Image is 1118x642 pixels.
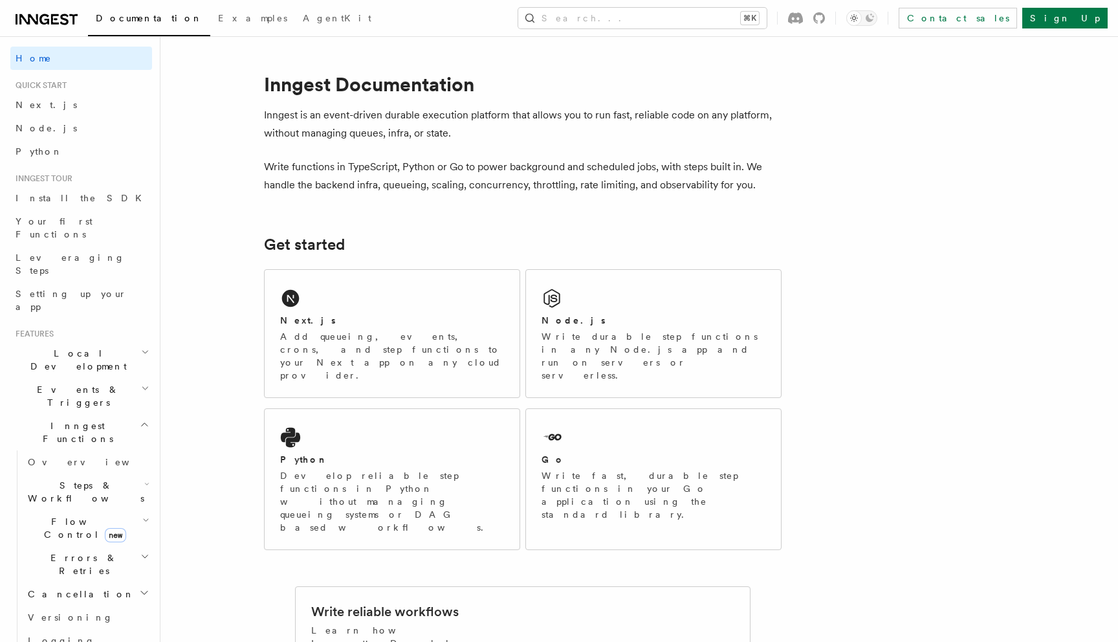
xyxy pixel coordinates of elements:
[10,347,141,373] span: Local Development
[218,13,287,23] span: Examples
[23,510,152,546] button: Flow Controlnew
[10,383,141,409] span: Events & Triggers
[10,378,152,414] button: Events & Triggers
[542,453,565,466] h2: Go
[16,123,77,133] span: Node.js
[10,93,152,116] a: Next.js
[10,186,152,210] a: Install the SDK
[10,210,152,246] a: Your first Functions
[23,450,152,474] a: Overview
[1022,8,1108,28] a: Sign Up
[295,4,379,35] a: AgentKit
[16,289,127,312] span: Setting up your app
[10,140,152,163] a: Python
[899,8,1017,28] a: Contact sales
[10,173,72,184] span: Inngest tour
[525,408,782,550] a: GoWrite fast, durable step functions in your Go application using the standard library.
[542,330,765,382] p: Write durable step functions in any Node.js app and run on servers or serverless.
[23,551,140,577] span: Errors & Retries
[280,453,328,466] h2: Python
[10,329,54,339] span: Features
[264,72,782,96] h1: Inngest Documentation
[280,469,504,534] p: Develop reliable step functions in Python without managing queueing systems or DAG based workflows.
[10,246,152,282] a: Leveraging Steps
[16,252,125,276] span: Leveraging Steps
[10,80,67,91] span: Quick start
[23,474,152,510] button: Steps & Workflows
[16,52,52,65] span: Home
[10,342,152,378] button: Local Development
[10,47,152,70] a: Home
[10,414,152,450] button: Inngest Functions
[741,12,759,25] kbd: ⌘K
[23,582,152,606] button: Cancellation
[264,269,520,398] a: Next.jsAdd queueing, events, crons, and step functions to your Next app on any cloud provider.
[16,100,77,110] span: Next.js
[105,528,126,542] span: new
[542,469,765,521] p: Write fast, durable step functions in your Go application using the standard library.
[280,314,336,327] h2: Next.js
[846,10,877,26] button: Toggle dark mode
[23,546,152,582] button: Errors & Retries
[16,146,63,157] span: Python
[10,282,152,318] a: Setting up your app
[23,515,142,541] span: Flow Control
[542,314,606,327] h2: Node.js
[16,216,93,239] span: Your first Functions
[28,457,161,467] span: Overview
[264,106,782,142] p: Inngest is an event-driven durable execution platform that allows you to run fast, reliable code ...
[23,479,144,505] span: Steps & Workflows
[16,193,149,203] span: Install the SDK
[518,8,767,28] button: Search...⌘K
[10,419,140,445] span: Inngest Functions
[96,13,203,23] span: Documentation
[10,116,152,140] a: Node.js
[23,606,152,629] a: Versioning
[525,269,782,398] a: Node.jsWrite durable step functions in any Node.js app and run on servers or serverless.
[264,158,782,194] p: Write functions in TypeScript, Python or Go to power background and scheduled jobs, with steps bu...
[28,612,113,623] span: Versioning
[210,4,295,35] a: Examples
[303,13,371,23] span: AgentKit
[280,330,504,382] p: Add queueing, events, crons, and step functions to your Next app on any cloud provider.
[88,4,210,36] a: Documentation
[264,236,345,254] a: Get started
[23,588,135,601] span: Cancellation
[311,603,459,621] h2: Write reliable workflows
[264,408,520,550] a: PythonDevelop reliable step functions in Python without managing queueing systems or DAG based wo...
